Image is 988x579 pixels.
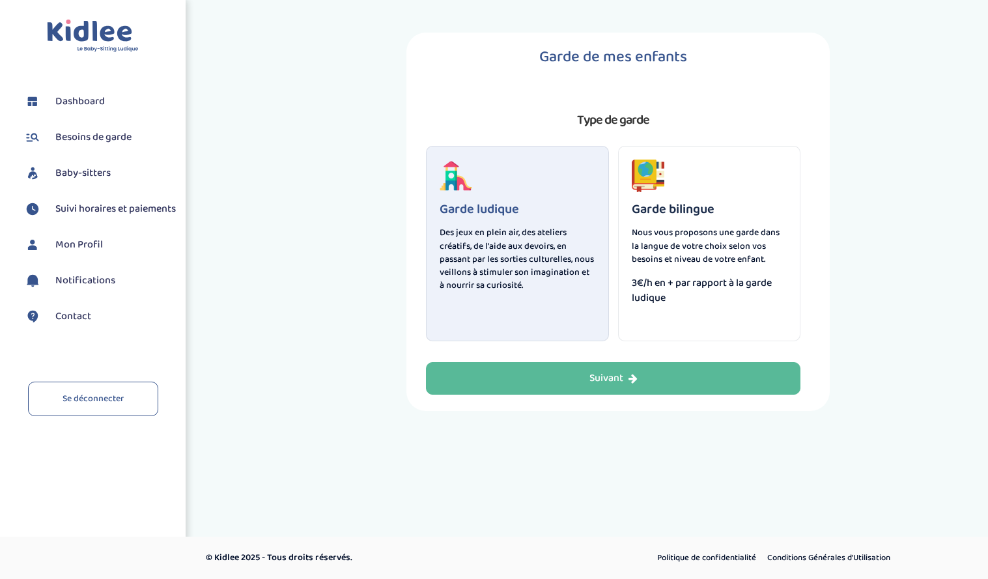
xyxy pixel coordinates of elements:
img: level3.png [632,160,664,192]
span: Mon Profil [55,237,103,253]
p: © Kidlee 2025 - Tous droits réservés. [206,551,550,565]
a: Notifications [23,271,176,290]
img: suivihoraire.svg [23,199,42,219]
div: Suivant [589,371,638,386]
img: decouverte.png [440,160,472,192]
h3: Garde bilingue [632,202,787,216]
span: Baby-sitters [55,165,111,181]
p: Des jeux en plein air, des ateliers créatifs, de l'aide aux devoirs, en passant par les sorties c... [440,226,595,292]
img: besoin.svg [23,128,42,147]
a: Suivi horaires et paiements [23,199,176,219]
a: Se déconnecter [28,382,158,416]
img: profil.svg [23,235,42,255]
a: Mon Profil [23,235,176,255]
button: Suivant [426,362,800,395]
img: babysitters.svg [23,163,42,183]
img: dashboard.svg [23,92,42,111]
span: Dashboard [55,94,105,109]
img: logo.svg [47,20,139,53]
span: 3€/h en + par rapport à la garde ludique [632,275,787,305]
a: Dashboard [23,92,176,111]
a: Baby-sitters [23,163,176,183]
a: Besoins de garde [23,128,176,147]
a: Contact [23,307,176,326]
p: Nous vous proposons une garde dans la langue de votre choix selon vos besoins et niveau de votre ... [632,226,787,265]
p: Type de garde [426,109,800,130]
span: Notifications [55,273,115,289]
span: Besoins de garde [55,130,132,145]
span: Suivi horaires et paiements [55,201,176,217]
img: notification.svg [23,271,42,290]
h1: Garde de mes enfants [426,49,800,66]
a: Conditions Générales d’Utilisation [763,550,895,567]
span: Contact [55,309,91,324]
img: contact.svg [23,307,42,326]
a: Politique de confidentialité [653,550,761,567]
h3: Garde ludique [440,202,595,216]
